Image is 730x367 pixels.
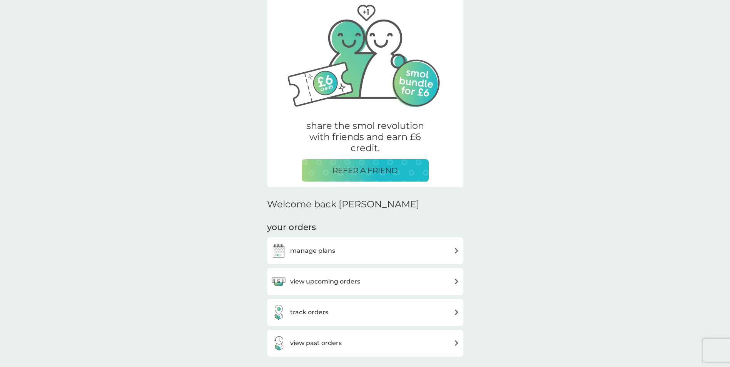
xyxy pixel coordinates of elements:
[454,279,459,284] img: arrow right
[290,338,342,348] h3: view past orders
[267,222,316,234] h3: your orders
[290,277,360,287] h3: view upcoming orders
[290,307,328,317] h3: track orders
[290,246,335,256] h3: manage plans
[454,309,459,315] img: arrow right
[302,159,429,182] button: REFER A FRIEND
[454,340,459,346] img: arrow right
[267,199,419,210] h2: Welcome back [PERSON_NAME]
[332,164,398,177] p: REFER A FRIEND
[302,120,429,153] p: share the smol revolution with friends and earn £6 credit.
[454,248,459,254] img: arrow right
